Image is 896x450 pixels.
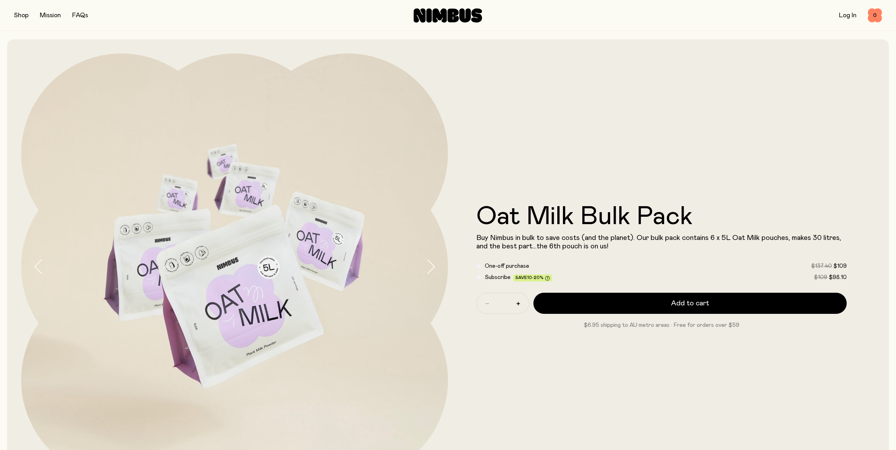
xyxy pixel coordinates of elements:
a: Log In [839,12,857,19]
span: One-off purchase [485,263,529,269]
span: Save [515,275,550,281]
span: $98.10 [829,274,847,280]
button: 0 [868,8,882,23]
p: $6.95 shipping to AU metro areas · Free for orders over $59 [476,321,847,329]
a: Mission [40,12,61,19]
span: Buy Nimbus in bulk to save costs (and the planet). Our bulk pack contains 6 x 5L Oat Milk pouches... [476,234,841,250]
span: Add to cart [671,298,709,308]
span: 10-20% [527,275,544,280]
span: $109 [833,263,847,269]
span: Subscribe [485,274,510,280]
button: Add to cart [533,293,847,314]
span: $109 [814,274,827,280]
span: $137.40 [811,263,832,269]
h1: Oat Milk Bulk Pack [476,204,847,229]
a: FAQs [72,12,88,19]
